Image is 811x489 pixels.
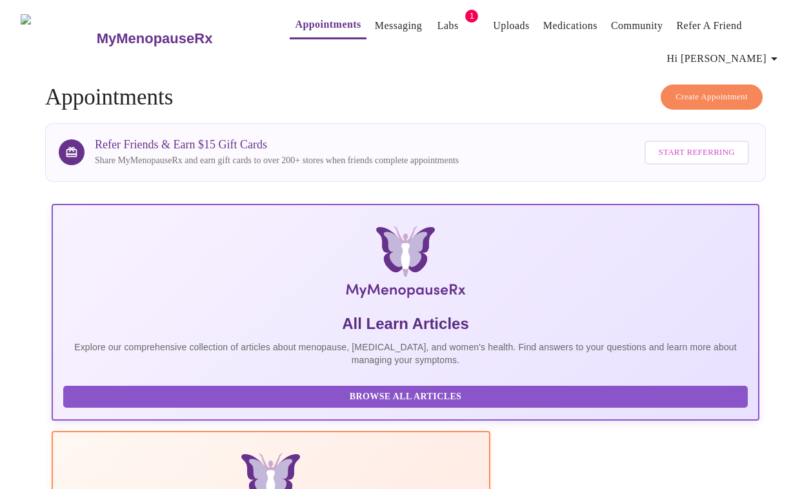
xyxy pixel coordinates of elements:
[611,17,663,35] a: Community
[676,90,748,105] span: Create Appointment
[465,10,478,23] span: 1
[671,13,747,39] button: Refer a Friend
[641,134,752,171] a: Start Referring
[63,314,748,334] h5: All Learn Articles
[661,85,763,110] button: Create Appointment
[63,386,748,408] button: Browse All Articles
[76,389,735,405] span: Browse All Articles
[290,12,366,39] button: Appointments
[95,154,459,167] p: Share MyMenopauseRx and earn gift cards to over 200+ stores when friends complete appointments
[676,17,742,35] a: Refer a Friend
[543,17,597,35] a: Medications
[95,16,264,61] a: MyMenopauseRx
[606,13,668,39] button: Community
[21,14,95,63] img: MyMenopauseRx Logo
[63,390,751,401] a: Browse All Articles
[63,341,748,366] p: Explore our comprehensive collection of articles about menopause, [MEDICAL_DATA], and women's hea...
[95,138,459,152] h3: Refer Friends & Earn $15 Gift Cards
[659,145,735,160] span: Start Referring
[437,17,459,35] a: Labs
[645,141,749,165] button: Start Referring
[538,13,603,39] button: Medications
[667,50,782,68] span: Hi [PERSON_NAME]
[170,226,641,303] img: MyMenopauseRx Logo
[375,17,422,35] a: Messaging
[97,30,213,47] h3: MyMenopauseRx
[493,17,530,35] a: Uploads
[427,13,468,39] button: Labs
[295,15,361,34] a: Appointments
[488,13,535,39] button: Uploads
[662,46,787,72] button: Hi [PERSON_NAME]
[45,85,766,110] h4: Appointments
[370,13,427,39] button: Messaging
